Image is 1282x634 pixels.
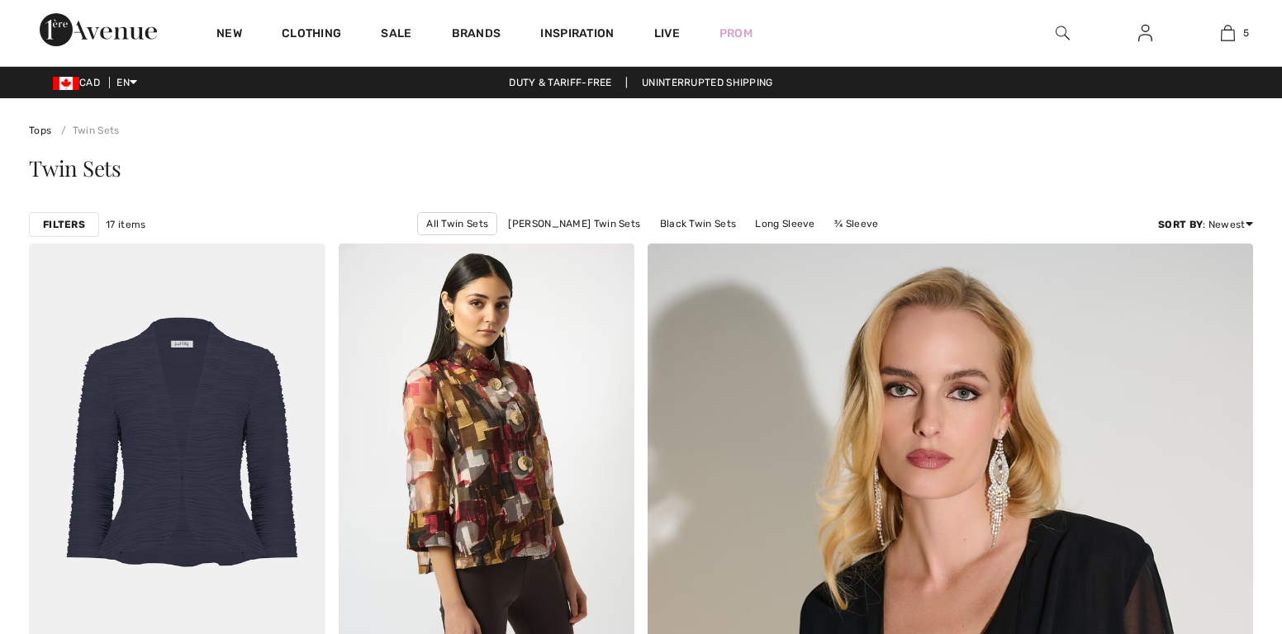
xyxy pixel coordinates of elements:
a: [PERSON_NAME] Twin Sets [500,213,648,234]
img: My Bag [1221,23,1235,43]
a: Prom [719,25,753,42]
div: : Newest [1158,217,1253,232]
img: 1ère Avenue [40,13,157,46]
img: My Info [1138,23,1152,43]
span: EN [116,77,137,88]
span: Twin Sets [29,154,121,182]
a: New [216,26,242,44]
img: Canadian Dollar [53,77,79,90]
a: Sign In [1125,23,1166,44]
a: Sale [381,26,411,44]
iframe: Opens a widget where you can find more information [1176,510,1265,551]
span: 5 [1243,26,1249,40]
strong: Sort By [1158,219,1203,230]
a: Long Sleeve [747,213,823,234]
span: CAD [53,77,107,88]
strong: Filters [43,217,85,232]
a: Black Twin Sets [652,213,745,234]
a: Clothing [282,26,341,44]
a: Brands [452,26,501,44]
a: Tops [29,125,51,136]
span: Inspiration [540,26,614,44]
a: All Twin Sets [417,212,497,235]
span: 17 items [106,217,145,232]
a: ¾ Sleeve [826,213,886,234]
a: Live [654,25,680,42]
img: search the website [1056,23,1070,43]
a: Twin Sets [55,125,120,136]
a: 5 [1187,23,1268,43]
